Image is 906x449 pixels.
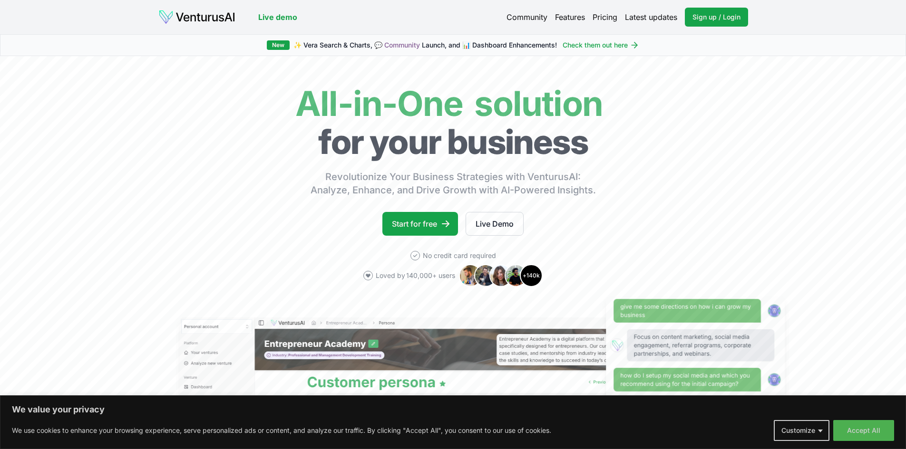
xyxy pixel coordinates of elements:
button: Customize [774,420,829,441]
a: Community [384,41,420,49]
a: Pricing [593,11,617,23]
img: Avatar 3 [489,264,512,287]
a: Latest updates [625,11,677,23]
img: Avatar 2 [474,264,497,287]
a: Live Demo [466,212,524,236]
a: Sign up / Login [685,8,748,27]
a: Check them out here [563,40,639,50]
span: Sign up / Login [692,12,740,22]
img: logo [158,10,235,25]
div: New [267,40,290,50]
p: We value your privacy [12,404,894,415]
a: Live demo [258,11,297,23]
a: Features [555,11,585,23]
p: We use cookies to enhance your browsing experience, serve personalized ads or content, and analyz... [12,425,551,436]
img: Avatar 4 [505,264,527,287]
span: ✨ Vera Search & Charts, 💬 Launch, and 📊 Dashboard Enhancements! [293,40,557,50]
img: Avatar 1 [459,264,482,287]
a: Community [507,11,547,23]
button: Accept All [833,420,894,441]
a: Start for free [382,212,458,236]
